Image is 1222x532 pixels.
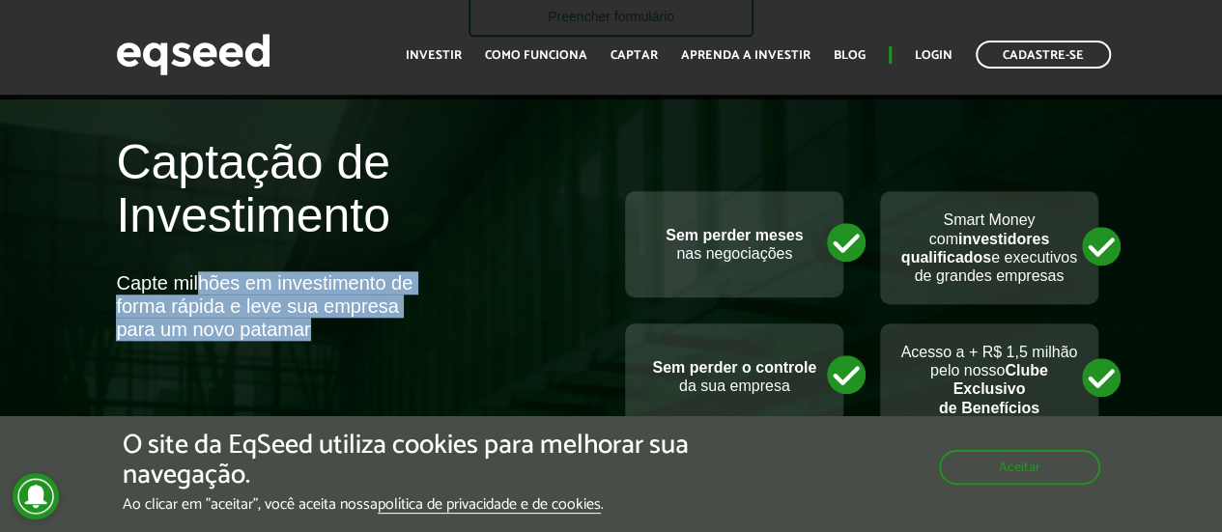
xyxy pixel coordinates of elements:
p: Smart Money com e executivos de grandes empresas [899,210,1079,285]
strong: Sem perder o controle [652,359,816,376]
strong: Clube Exclusivo de Benefícios [939,362,1048,415]
h5: O site da EqSeed utiliza cookies para melhorar sua navegação. [123,431,709,490]
strong: investidores qualificados [901,231,1049,266]
a: Aprenda a investir [681,49,810,62]
p: Acesso a + R$ 1,5 milhão pelo nosso [899,343,1079,417]
div: Capte milhões em investimento de forma rápida e leve sua empresa para um novo patamar [116,271,425,341]
h2: Captação de Investimento [116,136,596,271]
strong: Sem perder meses [666,227,803,243]
p: nas negociações [644,226,824,263]
img: EqSeed [116,29,270,80]
a: Login [915,49,952,62]
a: Investir [406,49,462,62]
a: Blog [834,49,866,62]
button: Aceitar [939,450,1100,485]
a: Como funciona [485,49,587,62]
a: política de privacidade e de cookies [378,497,601,514]
p: da sua empresa [644,358,824,395]
a: Captar [611,49,658,62]
p: Ao clicar em "aceitar", você aceita nossa . [123,495,709,514]
a: Cadastre-se [976,41,1111,69]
